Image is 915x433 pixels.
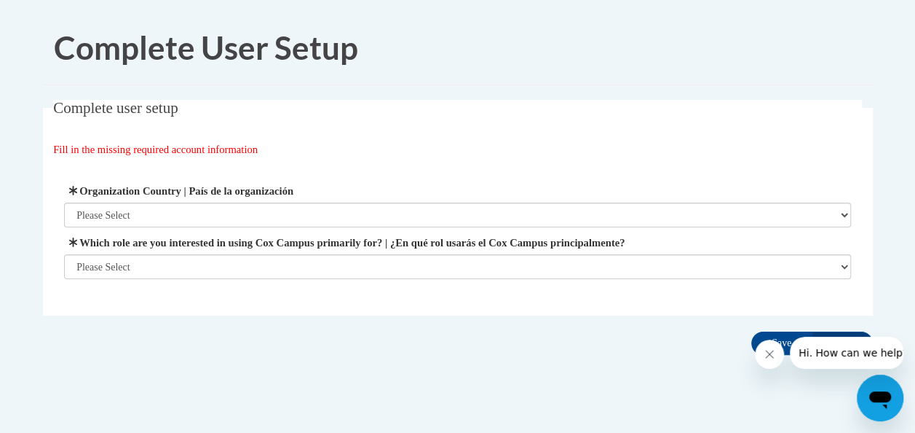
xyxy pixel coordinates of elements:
[54,28,358,66] span: Complete User Setup
[9,10,118,22] span: Hi. How can we help?
[751,332,812,355] input: Save
[755,340,784,369] iframe: Close message
[64,235,851,251] label: Which role are you interested in using Cox Campus primarily for? | ¿En qué rol usarás el Cox Camp...
[64,183,851,199] label: Organization Country | País de la organización
[857,375,903,421] iframe: Button to launch messaging window
[812,332,873,355] input: Cancel
[53,99,178,117] span: Complete user setup
[790,337,903,369] iframe: Message from company
[53,144,258,155] span: Fill in the missing required account information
